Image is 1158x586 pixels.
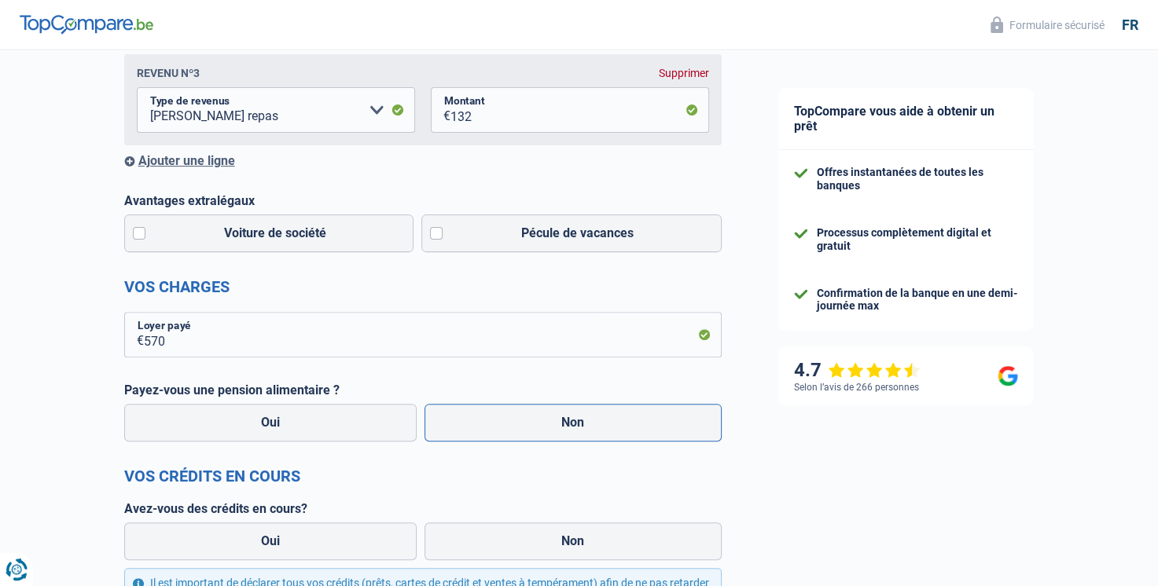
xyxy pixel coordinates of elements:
[817,287,1018,313] div: Confirmation de la banque en une demi-journée max
[20,15,153,34] img: TopCompare Logo
[431,87,450,133] span: €
[659,67,709,79] div: Supprimer
[1122,16,1138,34] div: fr
[124,522,417,560] label: Oui
[817,226,1018,253] div: Processus complètement digital et gratuit
[124,383,722,397] label: Payez-vous une pension alimentaire ?
[124,312,144,357] span: €
[981,12,1114,38] button: Formulaire sécurisé
[124,404,417,441] label: Oui
[425,404,722,441] label: Non
[124,277,722,296] h2: Vos charges
[124,193,722,208] label: Avantages extralégaux
[794,382,919,393] div: Selon l’avis de 266 personnes
[794,359,921,382] div: 4.7
[124,467,722,485] h2: Vos crédits en cours
[124,214,414,252] label: Voiture de société
[817,166,1018,192] div: Offres instantanées de toutes les banques
[778,88,1034,150] div: TopCompare vous aide à obtenir un prêt
[425,522,722,560] label: Non
[421,214,722,252] label: Pécule de vacances
[124,501,722,516] label: Avez-vous des crédits en cours?
[124,153,722,168] div: Ajouter une ligne
[137,67,200,79] div: Revenu nº3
